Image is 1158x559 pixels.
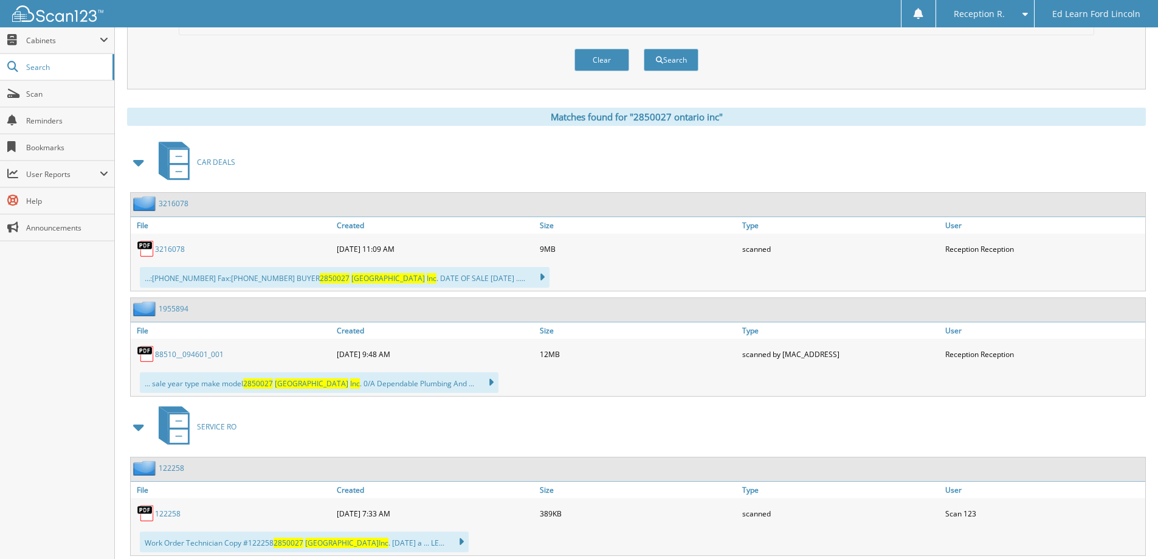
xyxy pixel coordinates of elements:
a: 88510__094601_001 [155,349,224,359]
div: ...:[PHONE_NUMBER] Fax:[PHONE_NUMBER] BUYER . DATE OF SALE [DATE] ..... [140,267,550,288]
a: User [942,217,1145,234]
div: Matches found for "2850027 ontario inc" [127,108,1146,126]
span: Search [26,62,106,72]
span: User Reports [26,169,100,179]
img: scan123-logo-white.svg [12,5,103,22]
a: Created [334,482,537,498]
img: folder2.png [133,301,159,316]
img: PDF.png [137,240,155,258]
a: Created [334,322,537,339]
a: File [131,322,334,339]
div: [DATE] 7:33 AM [334,501,537,526]
a: SERVICE RO [151,403,236,451]
span: SERVICE RO [197,422,236,432]
a: Type [739,217,942,234]
div: scanned by [MAC_ADDRESS] [739,342,942,366]
span: Inc [379,538,388,548]
div: 9MB [537,237,740,261]
a: 1955894 [159,304,188,314]
span: Ed Learn Ford Lincoln [1052,10,1140,18]
a: Size [537,322,740,339]
span: Cabinets [26,35,100,46]
div: [DATE] 9:48 AM [334,342,537,366]
span: Scan [26,89,108,99]
span: 2850027 [243,378,273,389]
span: Reminders [26,116,108,126]
span: Bookmarks [26,142,108,153]
img: PDF.png [137,345,155,363]
a: 3216078 [155,244,185,254]
div: 389KB [537,501,740,526]
span: 2850027 [274,538,303,548]
span: Help [26,196,108,206]
a: 122258 [159,463,184,473]
a: Type [739,482,942,498]
span: 2850027 [320,273,350,283]
a: File [131,217,334,234]
div: scanned [739,237,942,261]
div: scanned [739,501,942,526]
div: 12MB [537,342,740,366]
a: File [131,482,334,498]
a: CAR DEALS [151,138,235,186]
img: PDF.png [137,504,155,523]
span: Inc [427,273,436,283]
span: Reception R. [954,10,1005,18]
button: Clear [574,49,629,71]
div: Reception Reception [942,237,1145,261]
div: [DATE] 11:09 AM [334,237,537,261]
div: Scan 123 [942,501,1145,526]
span: [GEOGRAPHIC_DATA] [305,538,379,548]
a: Created [334,217,537,234]
span: Inc [350,378,360,389]
a: Size [537,217,740,234]
a: Size [537,482,740,498]
div: Reception Reception [942,342,1145,366]
div: ... sale year type make model . 0/A Dependable Plumbing And ... [140,372,498,393]
iframe: Chat Widget [1097,501,1158,559]
img: folder2.png [133,196,159,211]
a: 122258 [155,509,181,519]
button: Search [644,49,698,71]
a: User [942,322,1145,339]
a: User [942,482,1145,498]
span: Announcements [26,223,108,233]
span: CAR DEALS [197,157,235,167]
a: 3216078 [159,198,188,209]
span: [GEOGRAPHIC_DATA] [275,378,348,389]
div: Work Order Technician Copy #122258 . [DATE] a ... LE... [140,532,469,552]
span: [GEOGRAPHIC_DATA] [351,273,425,283]
a: Type [739,322,942,339]
img: folder2.png [133,460,159,476]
